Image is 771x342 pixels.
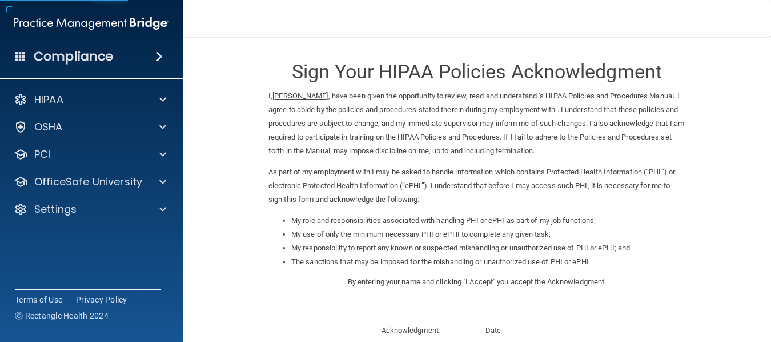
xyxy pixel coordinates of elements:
[34,93,63,106] p: HIPAA
[291,228,685,241] li: My use of only the minimum necessary PHI or ePHI to complete any given task;
[291,241,685,255] li: My responsibility to report any known or suspected mishandling or unauthorized use of PHI or ePHI...
[268,61,685,82] h3: Sign Your HIPAA Policies Acknowledgment
[14,202,166,216] a: Settings
[291,255,685,269] li: The sanctions that may be imposed for the mishandling or unauthorized use of PHI or ePHI
[15,310,109,321] span: Ⓒ Rectangle Health 2024
[268,275,685,289] p: By entering your name and clicking "I Accept" you accept the Acknowledgment.
[34,175,142,189] p: OfficeSafe University
[14,93,166,106] a: HIPAA
[14,175,166,189] a: OfficeSafe University
[485,324,573,337] p: Date
[34,202,77,216] p: Settings
[76,294,127,305] a: Privacy Policy
[15,294,62,305] a: Terms of Use
[34,120,63,134] p: OSHA
[272,92,328,100] ins: [PERSON_NAME]
[14,12,169,35] img: PMB logo
[14,148,166,161] a: PCI
[268,89,685,158] p: I, , have been given the opportunity to review, read and understand ’s HIPAA Policies and Procedu...
[34,148,50,161] p: PCI
[14,120,166,134] a: OSHA
[34,49,113,65] h4: Compliance
[291,214,685,228] li: My role and responsibilities associated with handling PHI or ePHI as part of my job functions;
[382,324,469,337] p: Acknowledgment
[268,165,685,206] p: As part of my employment with I may be asked to handle information which contains Protected Healt...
